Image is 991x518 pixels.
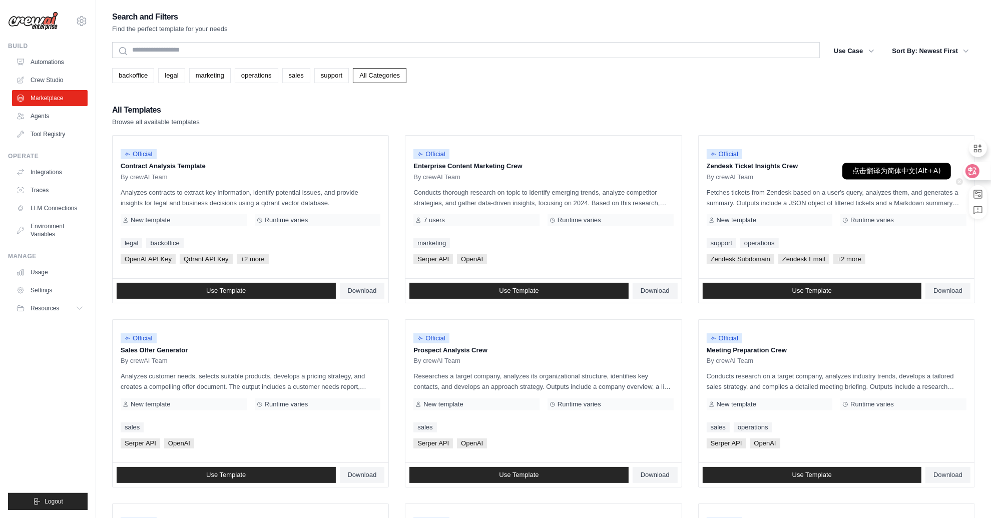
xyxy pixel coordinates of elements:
a: marketing [189,68,231,83]
div: Operate [8,152,88,160]
a: Use Template [409,467,629,483]
span: 7 users [423,216,445,224]
a: Download [633,467,678,483]
span: Runtime varies [850,216,894,224]
span: Download [641,471,670,479]
p: Analyzes contracts to extract key information, identify potential issues, and provide insights fo... [121,187,380,208]
a: Download [340,467,385,483]
a: Download [925,283,970,299]
button: Logout [8,493,88,510]
span: By crewAI Team [707,357,754,365]
p: Zendesk Ticket Insights Crew [707,161,966,171]
span: Use Template [206,287,246,295]
span: OpenAI API Key [121,254,176,264]
span: Download [641,287,670,295]
span: Official [707,149,743,159]
span: Use Template [206,471,246,479]
a: sales [413,422,436,432]
span: Download [348,471,377,479]
p: Enterprise Content Marketing Crew [413,161,673,171]
span: By crewAI Team [413,357,460,365]
a: Traces [12,182,88,198]
button: Sort By: Newest First [886,42,975,60]
p: Prospect Analysis Crew [413,345,673,355]
span: New template [131,216,170,224]
p: Conducts research on a target company, analyzes industry trends, develops a tailored sales strate... [707,371,966,392]
a: Settings [12,282,88,298]
a: Usage [12,264,88,280]
a: Automations [12,54,88,70]
span: OpenAI [164,438,194,448]
span: Resources [31,304,59,312]
span: By crewAI Team [707,173,754,181]
span: Qdrant API Key [180,254,233,264]
span: Download [348,287,377,295]
span: Use Template [792,287,832,295]
p: Analyzes customer needs, selects suitable products, develops a pricing strategy, and creates a co... [121,371,380,392]
a: support [314,68,349,83]
a: legal [158,68,185,83]
h2: All Templates [112,103,200,117]
a: operations [235,68,278,83]
span: Use Template [792,471,832,479]
span: Serper API [707,438,746,448]
a: Crew Studio [12,72,88,88]
a: Integrations [12,164,88,180]
span: Official [413,333,449,343]
span: Serper API [121,438,160,448]
a: legal [121,238,142,248]
span: +2 more [833,254,865,264]
img: Logo [8,12,58,31]
button: Use Case [828,42,880,60]
button: Resources [12,300,88,316]
span: OpenAI [457,438,487,448]
div: Build [8,42,88,50]
span: Download [933,471,962,479]
a: Use Template [409,283,629,299]
span: Serper API [413,254,453,264]
a: Tool Registry [12,126,88,142]
span: Runtime varies [850,400,894,408]
span: Official [121,333,157,343]
a: Use Template [117,283,336,299]
span: Logout [45,497,63,505]
a: Download [340,283,385,299]
a: marketing [413,238,450,248]
span: Runtime varies [265,216,308,224]
span: Official [413,149,449,159]
a: backoffice [146,238,183,248]
span: By crewAI Team [121,357,168,365]
span: OpenAI [750,438,780,448]
a: Use Template [117,467,336,483]
a: sales [282,68,310,83]
span: By crewAI Team [121,173,168,181]
a: Environment Variables [12,218,88,242]
span: Use Template [499,287,539,295]
p: Meeting Preparation Crew [707,345,966,355]
span: New template [717,400,756,408]
span: New template [717,216,756,224]
a: support [707,238,736,248]
span: Serper API [413,438,453,448]
p: Researches a target company, analyzes its organizational structure, identifies key contacts, and ... [413,371,673,392]
span: Download [933,287,962,295]
a: sales [707,422,730,432]
span: Zendesk Email [778,254,829,264]
a: Marketplace [12,90,88,106]
span: Use Template [499,471,539,479]
a: sales [121,422,144,432]
p: Contract Analysis Template [121,161,380,171]
span: Official [707,333,743,343]
a: operations [734,422,772,432]
div: Manage [8,252,88,260]
a: Use Template [703,467,922,483]
span: Official [121,149,157,159]
a: LLM Connections [12,200,88,216]
a: Use Template [703,283,922,299]
h2: Search and Filters [112,10,228,24]
p: Find the perfect template for your needs [112,24,228,34]
a: operations [740,238,779,248]
span: New template [131,400,170,408]
span: OpenAI [457,254,487,264]
p: Conducts thorough research on topic to identify emerging trends, analyze competitor strategies, a... [413,187,673,208]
